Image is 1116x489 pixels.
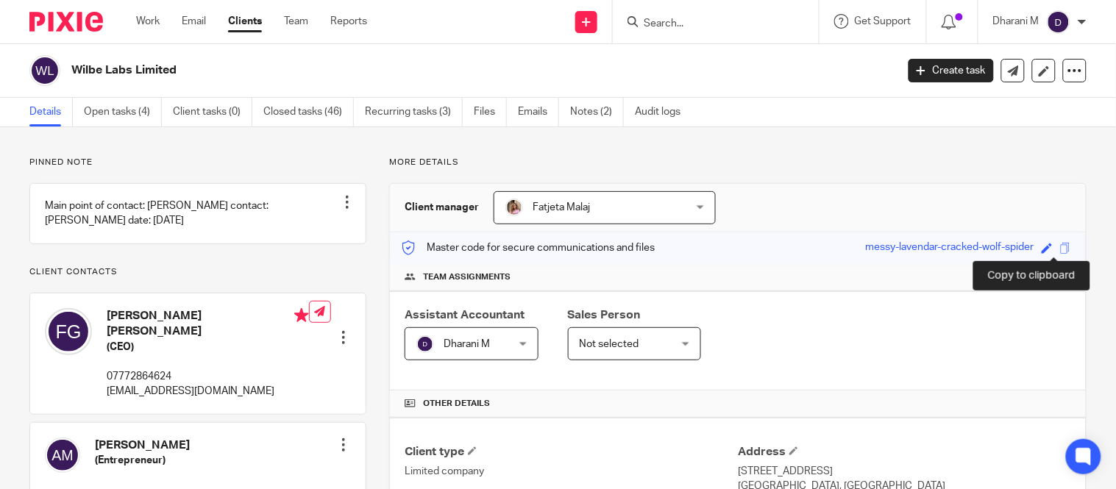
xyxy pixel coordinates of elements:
[423,398,490,410] span: Other details
[474,98,507,126] a: Files
[182,14,206,29] a: Email
[263,98,354,126] a: Closed tasks (46)
[389,157,1087,168] p: More details
[107,369,309,384] p: 07772864624
[294,308,309,323] i: Primary
[866,240,1034,257] div: messy-lavendar-cracked-wolf-spider
[533,202,590,213] span: Fatjeta Malaj
[570,98,624,126] a: Notes (2)
[405,464,738,479] p: Limited company
[107,308,309,340] h4: [PERSON_NAME] [PERSON_NAME]
[738,444,1071,460] h4: Address
[107,340,309,354] h5: (CEO)
[642,18,775,31] input: Search
[365,98,463,126] a: Recurring tasks (3)
[95,438,190,453] h4: [PERSON_NAME]
[405,200,479,215] h3: Client manager
[738,464,1071,479] p: [STREET_ADDRESS]
[993,14,1039,29] p: Dharani M
[136,14,160,29] a: Work
[423,271,511,283] span: Team assignments
[173,98,252,126] a: Client tasks (0)
[107,384,309,399] p: [EMAIL_ADDRESS][DOMAIN_NAME]
[580,339,639,349] span: Not selected
[855,16,911,26] span: Get Support
[405,444,738,460] h4: Client type
[909,59,994,82] a: Create task
[228,14,262,29] a: Clients
[29,12,103,32] img: Pixie
[405,309,525,321] span: Assistant Accountant
[1047,10,1070,34] img: svg%3E
[29,266,366,278] p: Client contacts
[444,339,490,349] span: Dharani M
[29,55,60,86] img: svg%3E
[71,63,723,78] h2: Wilbe Labs Limited
[401,240,655,255] p: Master code for secure communications and files
[505,199,523,216] img: MicrosoftTeams-image%20(5).png
[95,453,190,468] h5: (Entrepreneur)
[29,98,73,126] a: Details
[330,14,367,29] a: Reports
[635,98,692,126] a: Audit logs
[568,309,641,321] span: Sales Person
[416,335,434,353] img: svg%3E
[45,438,80,473] img: svg%3E
[45,308,92,355] img: svg%3E
[84,98,162,126] a: Open tasks (4)
[284,14,308,29] a: Team
[518,98,559,126] a: Emails
[29,157,366,168] p: Pinned note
